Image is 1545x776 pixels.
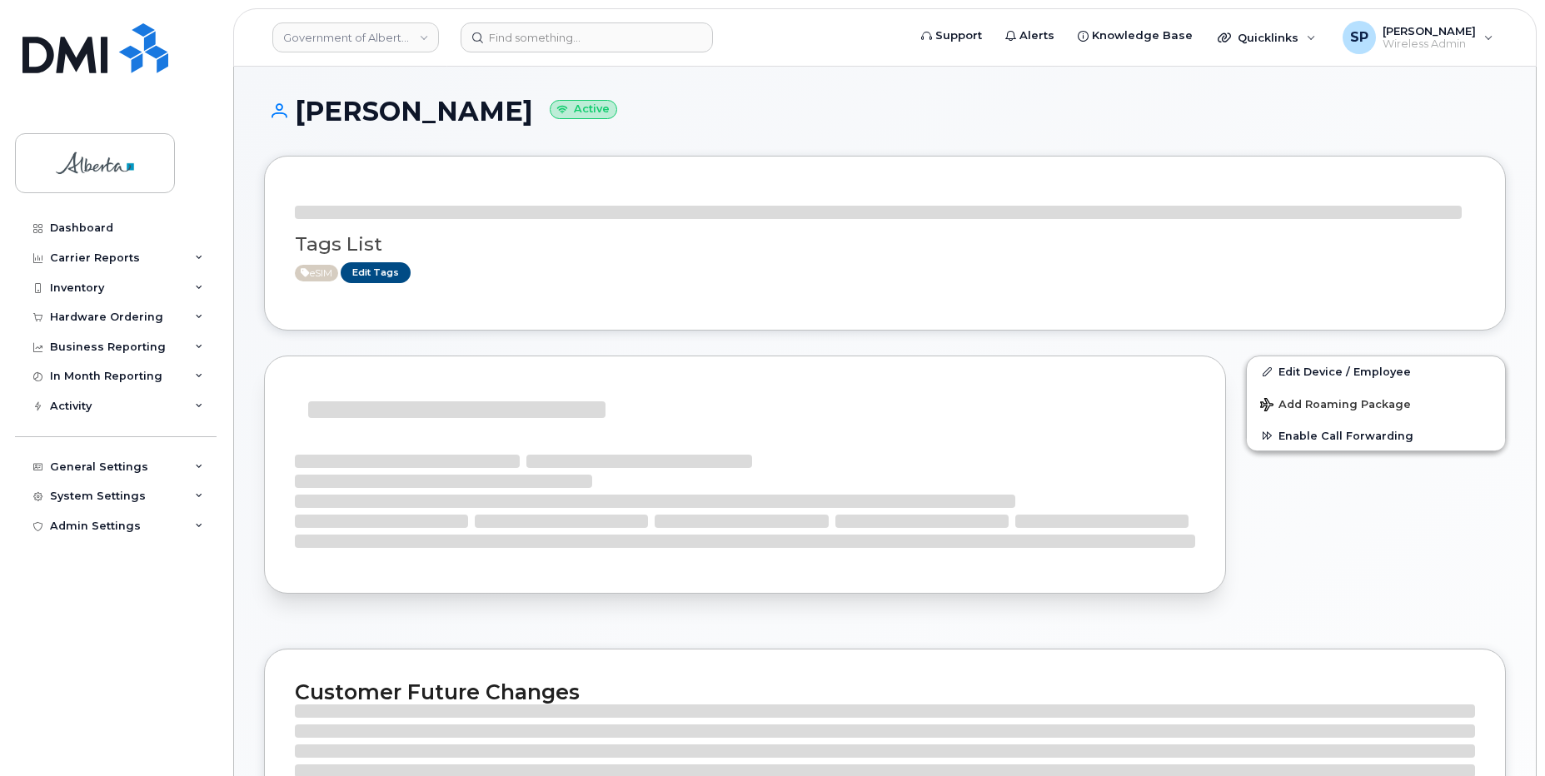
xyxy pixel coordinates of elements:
[1278,430,1413,442] span: Enable Call Forwarding
[1247,356,1505,386] a: Edit Device / Employee
[1260,398,1411,414] span: Add Roaming Package
[1247,386,1505,420] button: Add Roaming Package
[295,265,338,281] span: Active
[341,262,411,283] a: Edit Tags
[550,100,617,119] small: Active
[295,679,1475,704] h2: Customer Future Changes
[295,234,1475,255] h3: Tags List
[1247,420,1505,450] button: Enable Call Forwarding
[264,97,1506,126] h1: [PERSON_NAME]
